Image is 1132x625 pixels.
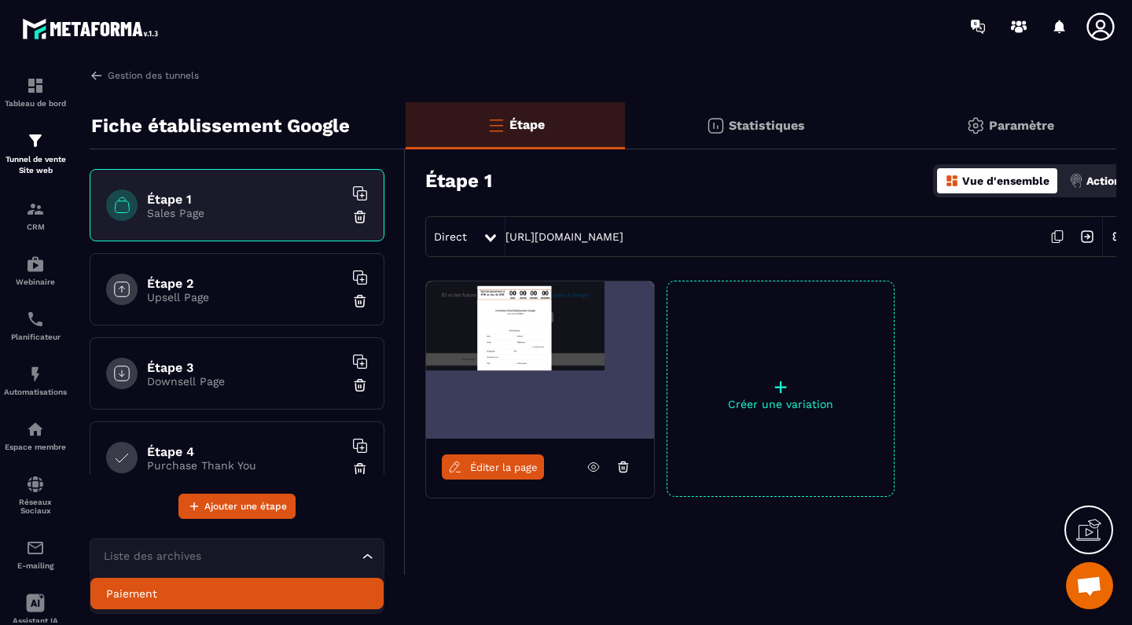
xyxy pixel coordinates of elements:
h6: Étape 1 [147,192,344,207]
a: [URL][DOMAIN_NAME] [505,230,623,243]
img: dashboard-orange.40269519.svg [945,174,959,188]
a: automationsautomationsEspace membre [4,408,67,463]
p: Étape [509,117,545,132]
p: + [667,376,894,398]
span: Ajouter une étape [204,498,287,514]
a: automationsautomationsWebinaire [4,243,67,298]
p: E-mailing [4,561,67,570]
img: arrow-next.bcc2205e.svg [1072,222,1102,252]
h6: Étape 2 [147,276,344,291]
input: Search for option [100,548,358,565]
p: Fiche établissement Google [91,110,350,142]
img: trash [352,293,368,309]
img: actions.d6e523a2.png [1069,174,1083,188]
h6: Étape 3 [147,360,344,375]
p: CRM [4,222,67,231]
h3: Étape 1 [425,170,492,192]
a: formationformationTableau de bord [4,64,67,119]
a: social-networksocial-networkRéseaux Sociaux [4,463,67,527]
img: stats.20deebd0.svg [706,116,725,135]
p: Tableau de bord [4,99,67,108]
img: trash [352,461,368,477]
div: Ouvrir le chat [1066,562,1113,609]
p: Assistant IA [4,616,67,625]
img: automations [26,420,45,439]
a: formationformationCRM [4,188,67,243]
p: Sales Page [147,207,344,219]
img: automations [26,365,45,384]
img: social-network [26,475,45,494]
span: Éditer la page [470,461,538,473]
button: Ajouter une étape [178,494,296,519]
p: Purchase Thank You [147,459,344,472]
p: Réseaux Sociaux [4,498,67,515]
p: Downsell Page [147,375,344,388]
p: Statistiques [729,118,805,133]
a: automationsautomationsAutomatisations [4,353,67,408]
img: formation [26,76,45,95]
img: formation [26,200,45,219]
img: image [426,281,654,439]
a: Gestion des tunnels [90,68,199,83]
p: Automatisations [4,388,67,396]
p: Planificateur [4,333,67,341]
p: Vue d'ensemble [962,175,1049,187]
a: emailemailE-mailing [4,527,67,582]
a: schedulerschedulerPlanificateur [4,298,67,353]
p: Tunnel de vente Site web [4,154,67,176]
div: Search for option [90,539,384,575]
img: scheduler [26,310,45,329]
p: Actions [1086,175,1126,187]
img: email [26,539,45,557]
p: Espace membre [4,443,67,451]
p: Paiement [106,586,368,601]
a: formationformationTunnel de vente Site web [4,119,67,188]
a: Éditer la page [442,454,544,480]
img: formation [26,131,45,150]
p: Webinaire [4,278,67,286]
img: setting-gr.5f69749f.svg [966,116,985,135]
p: Upsell Page [147,291,344,303]
img: bars-o.4a397970.svg [487,116,505,134]
img: trash [352,209,368,225]
span: Direct [434,230,467,243]
h6: Étape 4 [147,444,344,459]
img: trash [352,377,368,393]
p: Créer une variation [667,398,894,410]
p: Paramètre [989,118,1054,133]
img: logo [22,14,164,43]
img: arrow [90,68,104,83]
img: automations [26,255,45,274]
